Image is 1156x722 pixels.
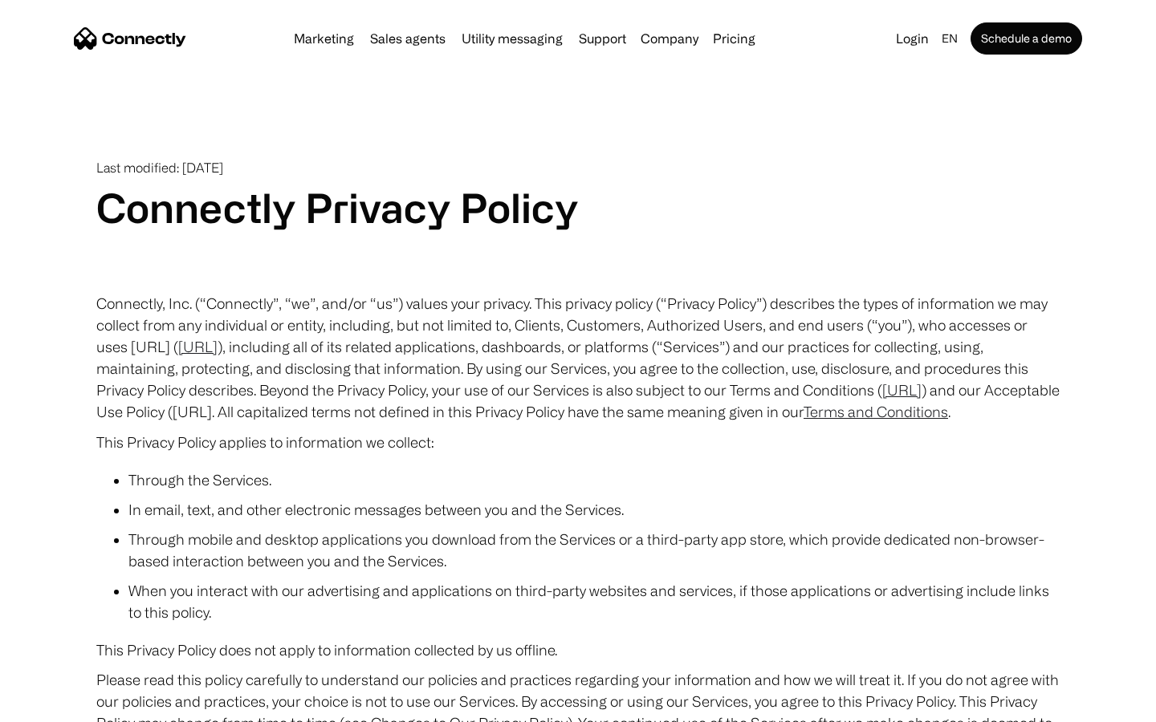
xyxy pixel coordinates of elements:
[128,529,1060,572] li: Through mobile and desktop applications you download from the Services or a third-party app store...
[96,639,1060,661] p: This Privacy Policy does not apply to information collected by us offline.
[96,262,1060,285] p: ‍
[128,499,1060,521] li: In email, text, and other electronic messages between you and the Services.
[889,27,935,50] a: Login
[572,32,633,45] a: Support
[971,22,1082,55] a: Schedule a demo
[96,431,1060,453] p: This Privacy Policy applies to information we collect:
[128,469,1060,491] li: Through the Services.
[882,382,922,398] a: [URL]
[364,32,452,45] a: Sales agents
[128,580,1060,623] li: When you interact with our advertising and applications on third-party websites and services, if ...
[96,184,1060,232] h1: Connectly Privacy Policy
[32,694,96,716] ul: Language list
[96,232,1060,254] p: ‍
[16,692,96,716] aside: Language selected: English
[287,32,360,45] a: Marketing
[942,27,958,50] div: en
[96,160,1060,176] p: Last modified: [DATE]
[641,27,698,50] div: Company
[706,32,762,45] a: Pricing
[96,293,1060,423] p: Connectly, Inc. (“Connectly”, “we”, and/or “us”) values your privacy. This privacy policy (“Priva...
[455,32,569,45] a: Utility messaging
[804,404,948,420] a: Terms and Conditions
[178,339,218,355] a: [URL]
